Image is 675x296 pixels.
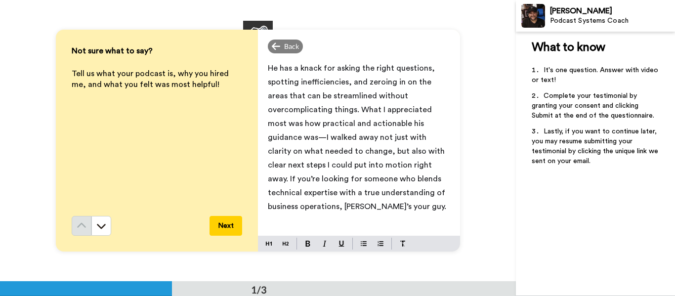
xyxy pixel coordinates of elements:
div: [PERSON_NAME] [550,6,675,16]
div: Podcast Systems Coach [550,17,675,25]
img: bulleted-block.svg [361,240,367,248]
img: italic-mark.svg [323,241,327,247]
img: heading-one-block.svg [266,240,272,248]
img: heading-two-block.svg [283,240,289,248]
img: Profile Image [521,4,545,28]
span: Not sure what to say? [72,47,153,55]
span: What to know [532,42,605,53]
span: It's one question. Answer with video or text! [532,67,660,84]
span: Lastly, if you want to continue later, you may resume submitting your testimonial by clicking the... [532,128,660,165]
img: numbered-block.svg [378,240,383,248]
div: Back [268,40,303,53]
span: Complete your testimonial by granting your consent and clicking Submit at the end of the question... [532,92,654,119]
img: bold-mark.svg [305,241,310,247]
img: underline-mark.svg [338,241,344,247]
span: Tell us what your podcast is, why you hired me, and what you felt was most helpful! [72,70,231,89]
span: Back [284,42,299,51]
button: Next [210,216,242,236]
img: clear-format.svg [400,241,406,247]
span: He has a knack for asking the right questions, spotting inefficiencies, and zeroing in on the are... [268,64,447,211]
